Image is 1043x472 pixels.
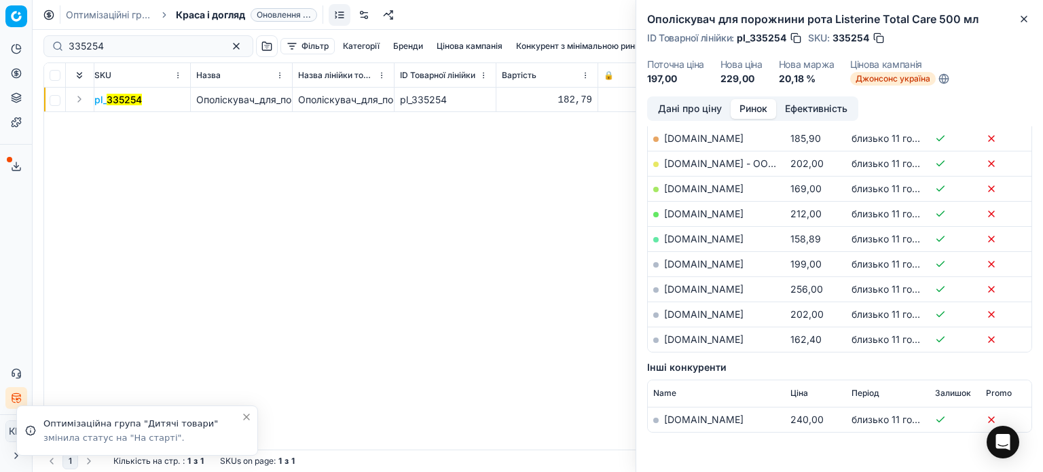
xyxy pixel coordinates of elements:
button: Фільтр [280,38,335,54]
strong: з [285,456,289,467]
mark: 335254 [107,94,142,105]
span: Кількість на стр. [113,456,180,467]
span: 212,00 [790,208,822,219]
span: 202,00 [790,158,824,169]
div: Ополіскувач_для_порожнини_рота_Listerine_Total_Care_500_мл [298,93,388,107]
a: [DOMAIN_NAME] [664,333,744,345]
strong: 1 [200,456,204,467]
span: 185,90 [790,132,821,144]
button: Цінова кампанія [431,38,508,54]
span: 🔒 [604,70,614,81]
span: ID Товарної лінійки [400,70,475,81]
span: Період [852,388,879,399]
span: 202,00 [790,308,824,320]
span: близько 11 годин тому [852,183,955,194]
button: Ефективність [776,99,856,119]
span: 256,00 [790,283,823,295]
span: близько 11 годин тому [852,333,955,345]
a: [DOMAIN_NAME] [664,283,744,295]
button: Бренди [388,38,428,54]
span: 169,00 [790,183,822,194]
div: змінила статус на "На старті". [43,432,241,444]
button: КM [5,420,27,442]
dt: Нова маржа [779,60,835,69]
span: КM [6,421,26,441]
span: близько 11 годин тому [852,208,955,219]
span: 158,89 [790,233,821,244]
div: : [113,456,204,467]
button: Go to previous page [43,453,60,469]
span: SKUs on page : [220,456,276,467]
strong: з [194,456,198,467]
a: [DOMAIN_NAME] [664,183,744,194]
span: Name [653,388,676,399]
a: [DOMAIN_NAME] - ООО «Эпицентр К» [664,158,843,169]
dt: Нова ціна [720,60,763,69]
span: близько 11 годин тому [852,132,955,144]
button: Expand all [71,67,88,84]
dt: Поточна ціна [647,60,704,69]
button: Конкурент з мінімальною ринковою ціною [511,38,691,54]
a: [DOMAIN_NAME] [664,258,744,270]
span: Залишок [935,388,971,399]
button: pl_335254 [94,93,142,107]
dd: 197,00 [647,72,704,86]
button: Дані про ціну [649,99,731,119]
div: 182,79 [502,93,592,107]
span: Краса і догляд [176,8,245,22]
nav: breadcrumb [66,8,317,22]
span: близько 11 годин тому [852,414,955,425]
nav: pagination [43,453,97,469]
span: 335254 [832,31,869,45]
span: pl_335254 [737,31,786,45]
span: Краса і доглядОновлення ... [176,8,317,22]
span: близько 11 годин тому [852,308,955,320]
span: Вартість [502,70,536,81]
button: Close toast [238,409,255,425]
span: Оновлення ... [251,8,317,22]
button: Категорії [337,38,385,54]
span: близько 11 годин тому [852,258,955,270]
a: [DOMAIN_NAME] [664,414,744,425]
button: Ринок [731,99,776,119]
span: SKU : [808,33,830,43]
span: pl_ [94,93,142,107]
span: Ополіскувач_для_порожнини_рота_Listerine_Total_Care_500_мл [196,94,486,105]
span: близько 11 годин тому [852,283,955,295]
div: pl_335254 [400,93,490,107]
span: 162,40 [790,333,822,345]
span: Назва лінійки товарів [298,70,375,81]
a: [DOMAIN_NAME] [664,132,744,144]
span: 240,00 [790,414,824,425]
div: Оптимізаційна група "Дитячі товари" [43,417,241,431]
button: Go to next page [81,453,97,469]
span: близько 11 годин тому [852,233,955,244]
a: [DOMAIN_NAME] [664,233,744,244]
span: ID Товарної лінійки : [647,33,734,43]
span: Назва [196,70,221,81]
h5: Інші конкуренти [647,361,1032,374]
dt: Цінова кампанія [850,60,949,69]
span: SKU [94,70,111,81]
dd: 229,00 [720,72,763,86]
a: [DOMAIN_NAME] [664,308,744,320]
strong: 1 [187,456,191,467]
a: Оптимізаційні групи [66,8,153,22]
strong: 1 [278,456,282,467]
h2: Ополіскувач для порожнини рота Listerine Total Care 500 мл [647,11,1032,27]
span: Ціна [790,388,808,399]
a: [DOMAIN_NAME] [664,208,744,219]
button: Expand [71,91,88,107]
dd: 20,18 % [779,72,835,86]
span: Promo [986,388,1012,399]
div: Open Intercom Messenger [987,426,1019,458]
span: Джонсонс україна [850,72,936,86]
button: 1 [62,453,78,469]
input: Пошук по SKU або назві [69,39,217,53]
strong: 1 [291,456,295,467]
span: 199,00 [790,258,822,270]
span: близько 11 годин тому [852,158,955,169]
